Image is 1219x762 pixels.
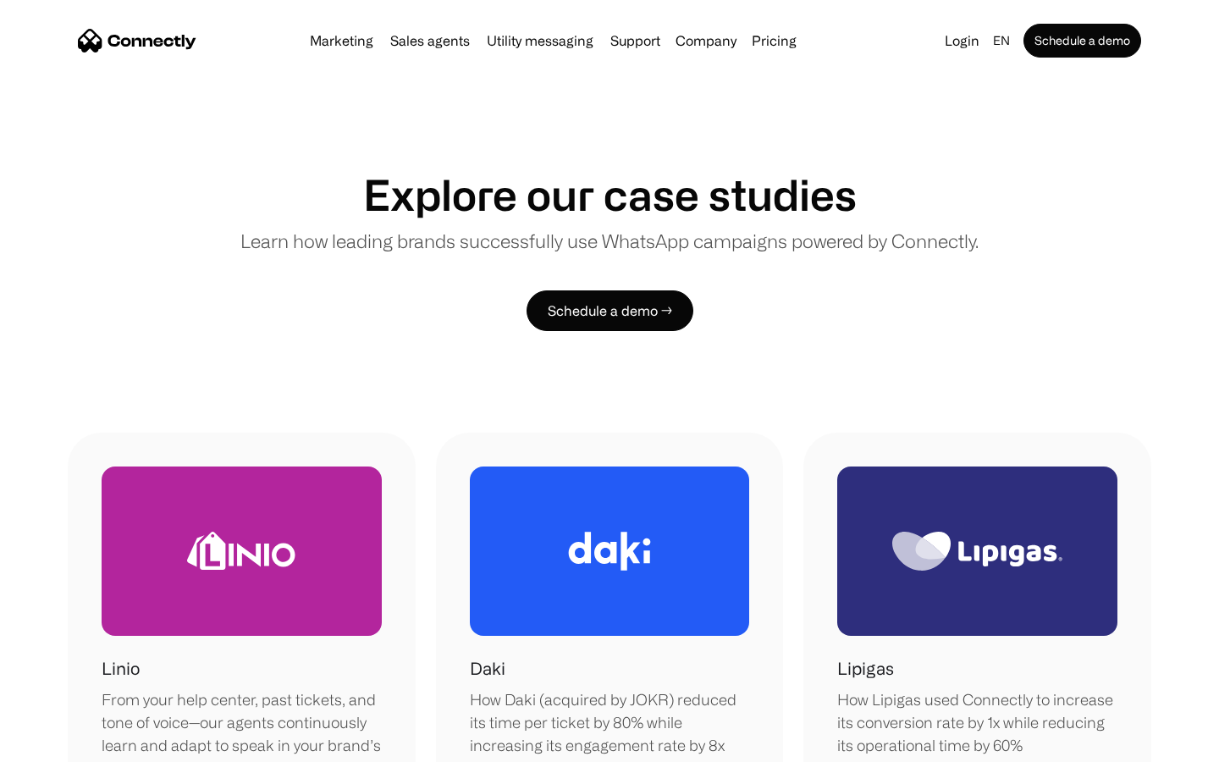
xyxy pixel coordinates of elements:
[34,732,102,756] ul: Language list
[604,34,667,47] a: Support
[363,169,857,220] h1: Explore our case studies
[986,29,1020,52] div: en
[1023,24,1141,58] a: Schedule a demo
[993,29,1010,52] div: en
[676,29,736,52] div: Company
[78,28,196,53] a: home
[470,656,505,682] h1: Daki
[527,290,693,331] a: Schedule a demo →
[102,656,140,682] h1: Linio
[17,731,102,756] aside: Language selected: English
[938,29,986,52] a: Login
[670,29,742,52] div: Company
[837,656,894,682] h1: Lipigas
[383,34,477,47] a: Sales agents
[187,532,295,570] img: Linio Logo
[568,532,651,571] img: Daki Logo
[745,34,803,47] a: Pricing
[837,688,1117,757] div: How Lipigas used Connectly to increase its conversion rate by 1x while reducing its operational t...
[240,227,979,255] p: Learn how leading brands successfully use WhatsApp campaigns powered by Connectly.
[303,34,380,47] a: Marketing
[480,34,600,47] a: Utility messaging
